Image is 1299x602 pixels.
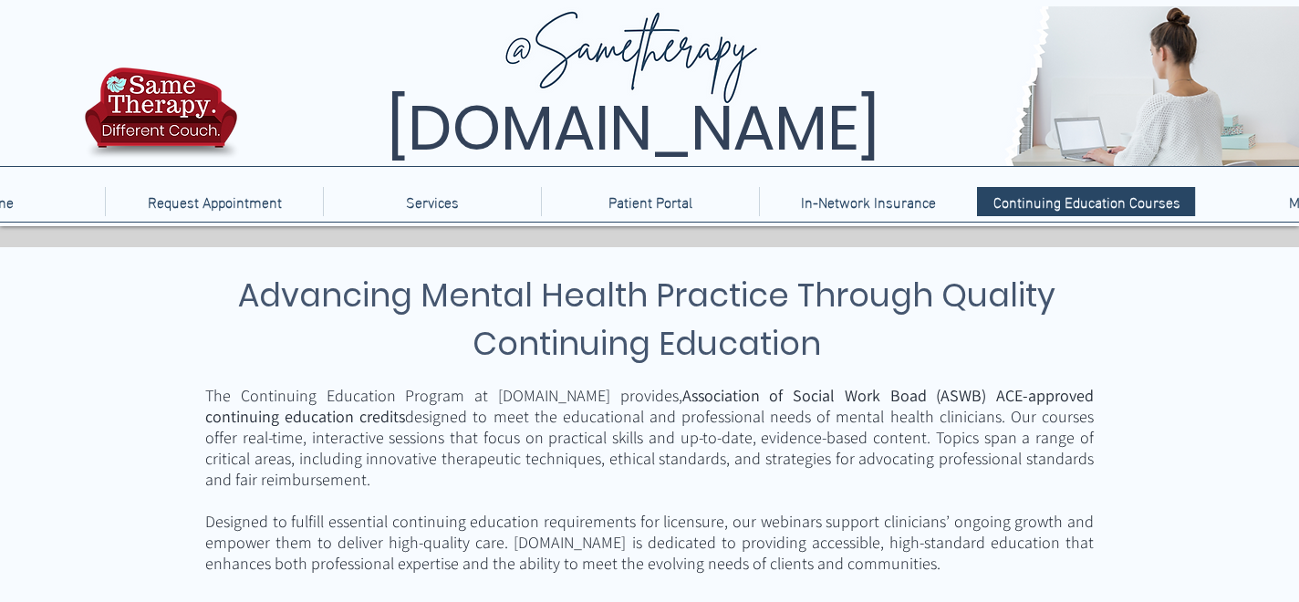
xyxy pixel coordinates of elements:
[205,385,1094,427] span: Association of Social Work Boad (ASWB) ACE-approved continuing education credits
[139,187,291,216] p: Request Appointment
[203,271,1091,368] h3: Advancing Mental Health Practice Through Quality Continuing Education
[759,187,977,216] a: In-Network Insurance
[977,187,1195,216] a: Continuing Education Courses
[205,511,1094,574] span: Designed to fulfill essential continuing education requirements for licensure, our webinars suppo...
[792,187,945,216] p: In-Network Insurance
[599,187,701,216] p: Patient Portal
[397,187,468,216] p: Services
[541,187,759,216] a: Patient Portal
[323,187,541,216] div: Services
[205,385,1094,490] span: The Continuing Education Program at [DOMAIN_NAME] provides, designed to meet the educational and ...
[105,187,323,216] a: Request Appointment
[984,187,1190,216] p: Continuing Education Courses
[79,65,243,172] img: TBH.US
[387,85,879,171] span: [DOMAIN_NAME]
